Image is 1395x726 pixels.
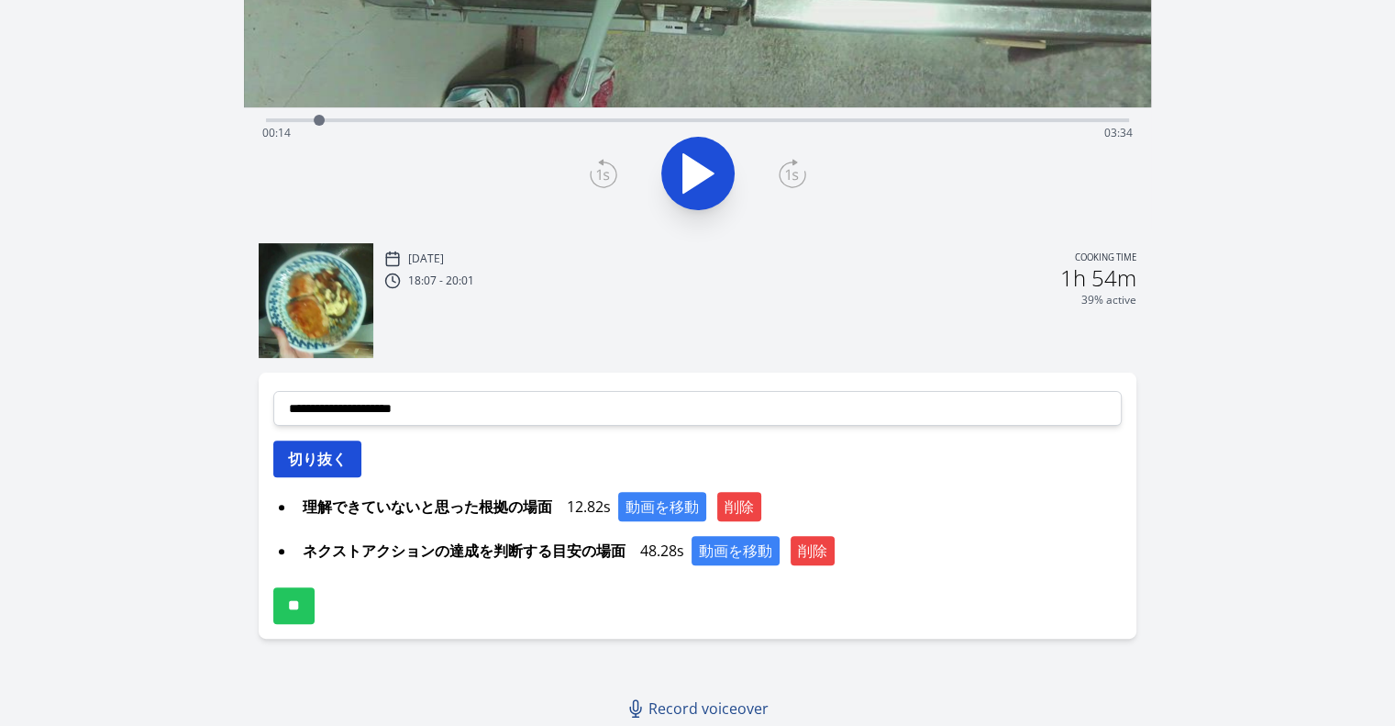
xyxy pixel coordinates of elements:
h2: 1h 54m [1060,267,1136,289]
div: 12.82s [295,492,1122,521]
span: Record voiceover [648,698,769,720]
span: 03:34 [1104,125,1133,140]
div: 48.28s [295,536,1122,565]
p: 39% active [1081,293,1136,307]
p: 18:07 - 20:01 [408,274,474,288]
p: Cooking time [1075,251,1136,267]
span: 00:14 [262,125,291,140]
p: [DATE] [408,251,444,266]
button: 削除 [717,492,761,521]
button: 動画を移動 [692,536,780,565]
button: 削除 [791,536,835,565]
img: 250911090755_thumb.jpeg [259,243,373,358]
span: 理解できていないと思った根拠の場面 [295,492,559,521]
button: 切り抜く [273,441,361,477]
button: 動画を移動 [618,492,706,521]
span: ネクストアクションの達成を判断する目安の場面 [295,536,633,565]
